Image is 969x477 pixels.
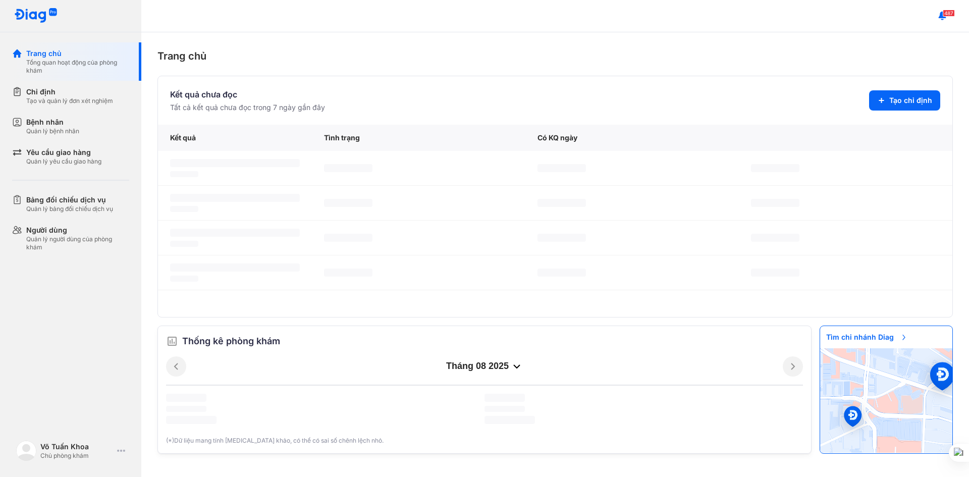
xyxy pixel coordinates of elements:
[537,269,586,277] span: ‌
[186,360,783,373] div: tháng 08 2025
[484,406,525,412] span: ‌
[166,394,206,402] span: ‌
[820,326,914,348] span: Tìm chi nhánh Diag
[26,235,129,251] div: Quản lý người dùng của phòng khám
[26,97,113,105] div: Tạo và quản lý đơn xét nghiệm
[170,229,300,237] span: ‌
[158,125,312,151] div: Kết quả
[166,335,178,347] img: order.5a6da16c.svg
[324,234,372,242] span: ‌
[170,88,325,100] div: Kết quả chưa đọc
[869,90,940,111] button: Tạo chỉ định
[170,206,198,212] span: ‌
[751,199,799,207] span: ‌
[170,276,198,282] span: ‌
[889,95,932,105] span: Tạo chỉ định
[26,48,129,59] div: Trang chủ
[40,442,113,452] div: Võ Tuấn Khoa
[182,334,280,348] span: Thống kê phòng khám
[26,205,113,213] div: Quản lý bảng đối chiếu dịch vụ
[312,125,525,151] div: Tình trạng
[166,436,803,445] div: (*)Dữ liệu mang tính [MEDICAL_DATA] khảo, có thể có sai số chênh lệch nhỏ.
[26,127,79,135] div: Quản lý bệnh nhân
[324,269,372,277] span: ‌
[14,8,58,24] img: logo
[26,147,101,157] div: Yêu cầu giao hàng
[537,234,586,242] span: ‌
[484,416,535,424] span: ‌
[324,199,372,207] span: ‌
[537,164,586,172] span: ‌
[751,164,799,172] span: ‌
[26,59,129,75] div: Tổng quan hoạt động của phòng khám
[537,199,586,207] span: ‌
[484,394,525,402] span: ‌
[26,117,79,127] div: Bệnh nhân
[170,159,300,167] span: ‌
[26,157,101,166] div: Quản lý yêu cầu giao hàng
[525,125,739,151] div: Có KQ ngày
[26,225,129,235] div: Người dùng
[40,452,113,460] div: Chủ phòng khám
[157,48,953,64] div: Trang chủ
[170,171,198,177] span: ‌
[166,406,206,412] span: ‌
[170,102,325,113] div: Tất cả kết quả chưa đọc trong 7 ngày gần đây
[26,87,113,97] div: Chỉ định
[26,195,113,205] div: Bảng đối chiếu dịch vụ
[166,416,217,424] span: ‌
[751,234,799,242] span: ‌
[943,10,955,17] span: 487
[170,263,300,272] span: ‌
[751,269,799,277] span: ‌
[170,194,300,202] span: ‌
[324,164,372,172] span: ‌
[170,241,198,247] span: ‌
[16,441,36,461] img: logo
